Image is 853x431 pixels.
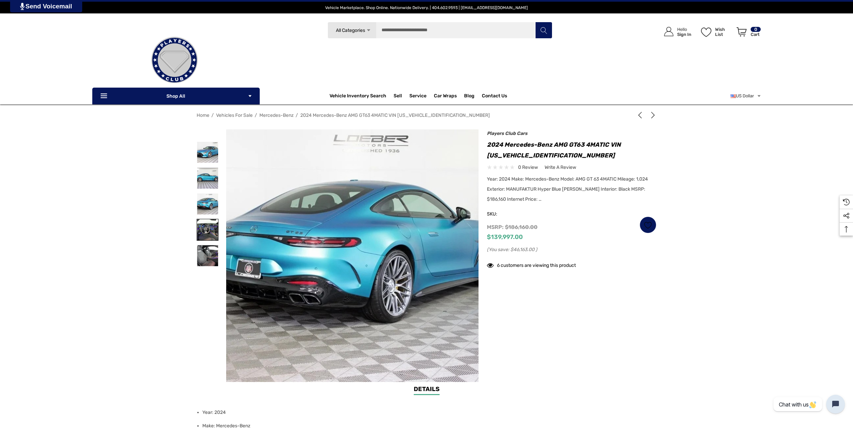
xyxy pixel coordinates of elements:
a: Service [409,93,426,100]
a: Mercedes-Benz [259,112,294,118]
img: For Sale: 2024 Mercedes-Benz AMG GT63 4MATIC VIN W1KRJ7JB0RF001906 [197,219,218,240]
span: MSRP: [487,224,504,230]
span: Write a Review [545,164,576,171]
a: Sell [394,89,409,103]
img: For Sale: 2024 Mercedes-Benz AMG GT63 4MATIC VIN W1KRJ7JB0RF001906 [197,167,218,189]
span: Year: 2024 Make: Mercedes-Benz Model: AMG GT 63 4MATIC Mileage: 1,024 Exterior: MANUFAKTUR Hyper ... [487,176,648,202]
div: 6 customers are viewing this product [487,259,576,270]
svg: Review Your Cart [737,27,747,37]
span: Car Wraps [434,93,457,100]
p: Hello [677,27,691,32]
img: PjwhLS0gR2VuZXJhdG9yOiBHcmF2aXQuaW8gLS0+PHN2ZyB4bWxucz0iaHR0cDovL3d3dy53My5vcmcvMjAwMC9zdmciIHhtb... [20,3,24,10]
svg: Icon User Account [664,27,673,36]
a: Home [197,112,209,118]
button: Search [535,22,552,39]
a: 2024 Mercedes-Benz AMG GT63 4MATIC VIN [US_VEHICLE_IDENTIFICATION_NUMBER] [300,112,490,118]
a: Sign in [656,20,695,43]
li: Year: 2024 [202,406,652,419]
svg: Wish List [701,28,711,37]
img: For Sale: 2024 Mercedes-Benz AMG GT63 4MATIC VIN W1KRJ7JB0RF001906 [197,193,218,214]
svg: Icon Line [100,92,110,100]
a: Contact Us [482,93,507,100]
span: Sell [394,93,402,100]
p: Sign In [677,32,691,37]
span: (You save: [487,247,509,252]
a: Details [414,385,440,395]
img: Players Club | Cars For Sale [141,27,208,94]
span: SKU: [487,209,520,219]
a: Wish List [640,217,656,233]
nav: Breadcrumb [197,109,656,121]
a: Vehicle Inventory Search [330,93,386,100]
span: $139,997.00 [487,233,523,241]
span: Vehicle Marketplace. Shop Online. Nationwide Delivery. | 404.602.9593 | [EMAIL_ADDRESS][DOMAIN_NAME] [325,5,528,10]
p: Wish List [715,27,733,37]
p: Shop All [92,88,260,104]
span: $186,160.00 [505,224,538,230]
a: Previous [637,112,646,118]
a: Cart with 0 items [734,20,761,46]
svg: Wish List [644,221,652,229]
svg: Top [840,226,853,233]
a: Vehicles For Sale [216,112,253,118]
span: All Categories [336,28,365,33]
p: 0 [751,27,761,32]
img: For Sale: 2024 Mercedes-Benz AMG GT63 4MATIC VIN W1KRJ7JB0RF001906 [197,142,218,163]
a: Blog [464,93,474,100]
a: Players Club Cars [487,131,528,136]
svg: Social Media [843,212,850,219]
svg: Recently Viewed [843,199,850,205]
a: All Categories Icon Arrow Down Icon Arrow Up [328,22,376,39]
span: $46,163.00 [510,247,535,252]
svg: Icon Arrow Down [366,28,371,33]
span: ) [536,247,537,252]
h1: 2024 Mercedes-Benz AMG GT63 4MATIC VIN [US_VEHICLE_IDENTIFICATION_NUMBER] [487,139,656,161]
a: Car Wraps [434,89,464,103]
a: Next [647,112,656,118]
svg: Icon Arrow Down [248,94,252,98]
a: Write a Review [545,163,576,172]
img: For Sale: 2024 Mercedes-Benz AMG GT63 4MATIC VIN W1KRJ7JB0RF001906 [197,245,218,266]
span: 0 review [518,163,538,172]
a: USD [731,89,761,103]
p: Cart [751,32,761,37]
a: Wish List Wish List [698,20,734,43]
